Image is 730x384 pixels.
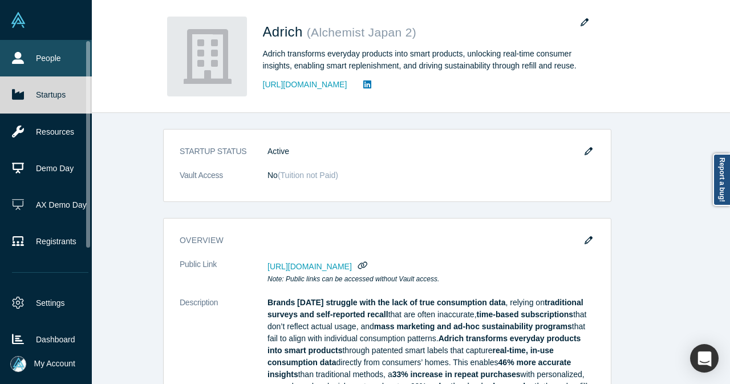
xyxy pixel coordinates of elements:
span: [URL][DOMAIN_NAME] [267,262,352,271]
button: My Account [10,356,75,372]
dd: Active [267,145,595,157]
img: Adrich's Logo [167,17,247,96]
span: Public Link [180,258,217,270]
div: Adrich transforms everyday products into smart products, unlocking real-time consumer insights, e... [263,48,582,72]
strong: 33% increase in repeat purchases [392,370,521,379]
span: My Account [34,358,75,370]
strong: Brands [DATE] struggle with the lack of true consumption data [267,298,505,307]
dt: STARTUP STATUS [180,145,267,169]
h3: overview [180,235,579,246]
strong: mass marketing and ad-hoc sustainability programs [374,322,572,331]
span: Adrich [263,24,307,39]
a: [URL][DOMAIN_NAME] [263,79,347,91]
a: Report a bug! [713,153,730,206]
small: ( Alchemist Japan 2 ) [307,26,416,39]
img: Alchemist Vault Logo [10,12,26,28]
span: ( Tuition not Paid ) [278,171,338,180]
strong: time-based subscriptions [477,310,574,319]
img: Mia Scott's Account [10,356,26,372]
strong: real-time, in-use consumption data [267,346,554,367]
dt: Vault Access [180,169,267,193]
dd: No [267,169,595,181]
em: Note: Public links can be accessed without Vault access. [267,275,439,283]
